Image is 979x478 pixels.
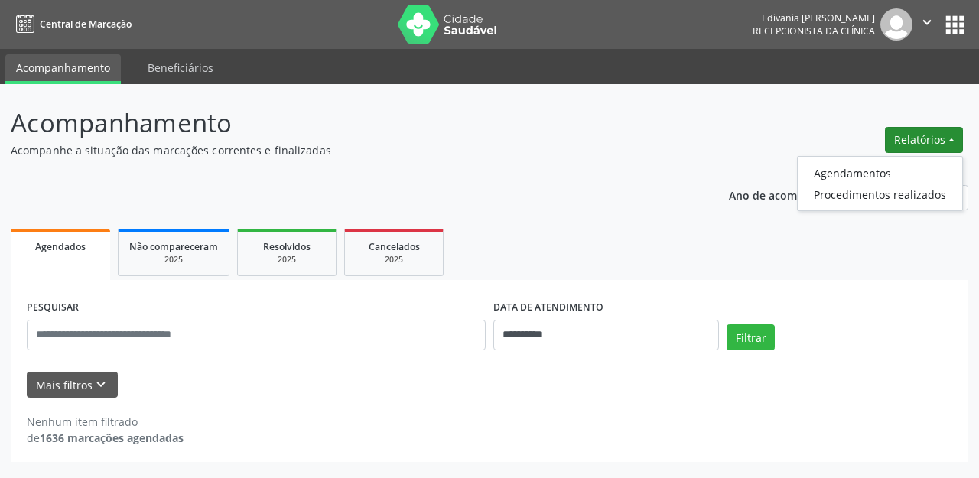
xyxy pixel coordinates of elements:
div: 2025 [356,254,432,265]
a: Central de Marcação [11,11,132,37]
a: Agendamentos [798,162,962,184]
div: 2025 [129,254,218,265]
span: Central de Marcação [40,18,132,31]
label: PESQUISAR [27,296,79,320]
button: Filtrar [727,324,775,350]
button: apps [942,11,968,38]
div: de [27,430,184,446]
p: Acompanhe a situação das marcações correntes e finalizadas [11,142,681,158]
button:  [912,8,942,41]
strong: 1636 marcações agendadas [40,431,184,445]
label: DATA DE ATENDIMENTO [493,296,603,320]
span: Recepcionista da clínica [753,24,875,37]
p: Acompanhamento [11,104,681,142]
div: Edivania [PERSON_NAME] [753,11,875,24]
i:  [919,14,935,31]
a: Procedimentos realizados [798,184,962,205]
div: Nenhum item filtrado [27,414,184,430]
span: Cancelados [369,240,420,253]
button: Relatórios [885,127,963,153]
i: keyboard_arrow_down [93,376,109,393]
ul: Relatórios [797,156,963,211]
div: 2025 [249,254,325,265]
a: Beneficiários [137,54,224,81]
p: Ano de acompanhamento [729,185,864,204]
span: Agendados [35,240,86,253]
a: Acompanhamento [5,54,121,84]
span: Resolvidos [263,240,311,253]
img: img [880,8,912,41]
span: Não compareceram [129,240,218,253]
button: Mais filtroskeyboard_arrow_down [27,372,118,398]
